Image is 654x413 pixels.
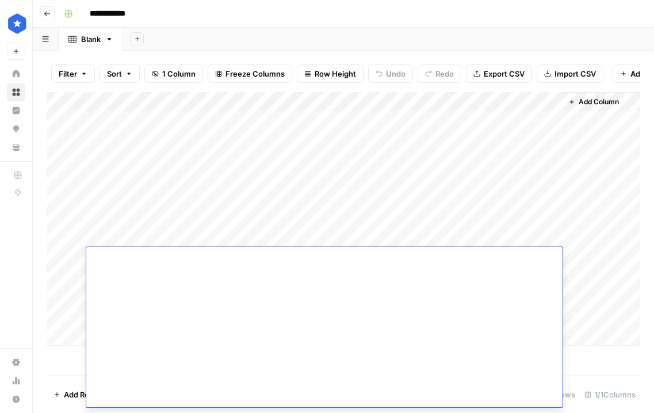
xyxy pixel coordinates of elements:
[225,68,285,79] span: Freeze Columns
[315,68,356,79] span: Row Height
[580,385,640,404] div: 1/1 Columns
[537,65,603,83] button: Import CSV
[208,65,292,83] button: Freeze Columns
[7,101,25,120] a: Insights
[7,120,25,138] a: Opportunities
[47,385,102,404] button: Add Row
[7,65,25,83] a: Home
[64,389,95,400] span: Add Row
[162,68,196,79] span: 1 Column
[7,390,25,408] button: Help + Support
[7,138,25,157] a: Your Data
[297,65,364,83] button: Row Height
[51,65,95,83] button: Filter
[100,65,140,83] button: Sort
[435,68,454,79] span: Redo
[564,94,624,109] button: Add Column
[484,68,525,79] span: Export CSV
[81,33,101,45] div: Blank
[386,68,406,79] span: Undo
[59,28,123,51] a: Blank
[59,68,77,79] span: Filter
[7,83,25,101] a: Browse
[107,68,122,79] span: Sort
[554,68,596,79] span: Import CSV
[7,13,28,34] img: ConsumerAffairs Logo
[579,97,619,107] span: Add Column
[418,65,461,83] button: Redo
[368,65,413,83] button: Undo
[7,372,25,390] a: Usage
[144,65,203,83] button: 1 Column
[7,353,25,372] a: Settings
[466,65,532,83] button: Export CSV
[7,9,25,38] button: Workspace: ConsumerAffairs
